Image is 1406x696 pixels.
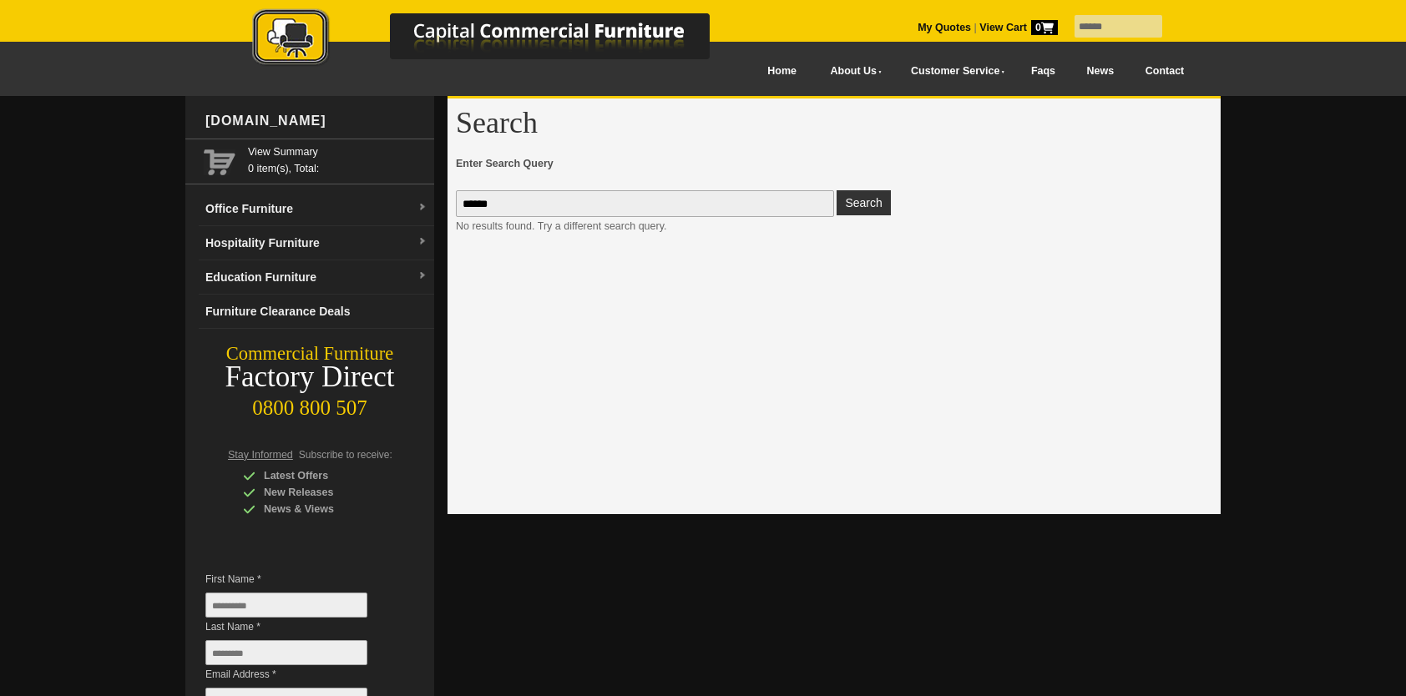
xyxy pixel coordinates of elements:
div: 0800 800 507 [185,388,434,420]
span: Email Address * [205,666,392,683]
img: Capital Commercial Furniture Logo [206,8,791,69]
img: dropdown [417,203,427,213]
div: Latest Offers [243,467,402,484]
input: Last Name * [205,640,367,665]
div: [DOMAIN_NAME] [199,96,434,146]
div: Commercial Furniture [185,342,434,366]
span: First Name * [205,571,392,588]
img: dropdown [417,237,427,247]
a: Contact [1130,53,1200,90]
div: Factory Direct [185,366,434,389]
input: Enter Search Query [456,190,834,217]
span: Last Name * [205,618,392,635]
span: 0 item(s), Total: [248,144,427,174]
a: Furniture Clearance Deals [199,295,434,329]
div: News & Views [243,501,402,517]
a: Office Furnituredropdown [199,192,434,226]
h1: Search [456,107,1212,139]
span: Stay Informed [228,449,293,461]
p: No results found. Try a different search query. [456,218,1212,235]
a: Capital Commercial Furniture Logo [206,8,791,74]
div: New Releases [243,484,402,501]
a: My Quotes [918,22,971,33]
a: About Us [812,53,893,90]
span: Subscribe to receive: [299,449,392,461]
input: First Name * [205,593,367,618]
a: Education Furnituredropdown [199,260,434,295]
a: View Summary [248,144,427,160]
span: Enter Search Query [456,155,1212,172]
img: dropdown [417,271,427,281]
a: View Cart0 [977,22,1058,33]
a: Faqs [1015,53,1071,90]
button: Enter Search Query [837,190,890,215]
a: Customer Service [893,53,1015,90]
a: Hospitality Furnituredropdown [199,226,434,260]
span: 0 [1031,20,1058,35]
strong: View Cart [979,22,1058,33]
a: News [1071,53,1130,90]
